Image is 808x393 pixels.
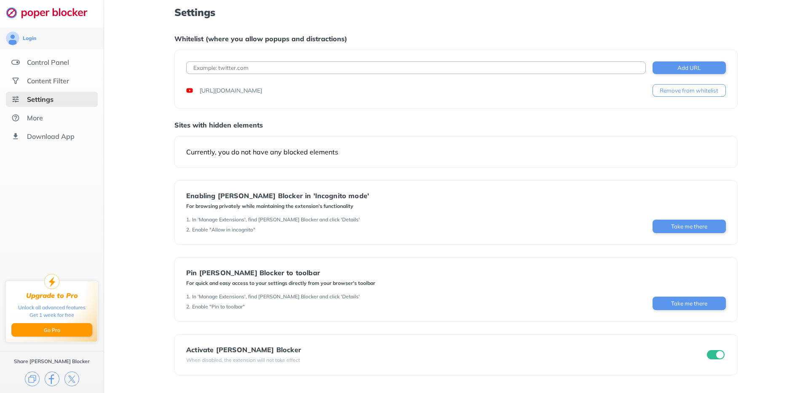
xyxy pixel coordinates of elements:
[14,358,90,365] div: Share [PERSON_NAME] Blocker
[186,280,375,287] div: For quick and easy access to your settings directly from your browser's toolbar
[6,32,19,45] img: avatar.svg
[25,372,40,386] img: copy.svg
[653,297,726,310] button: Take me there
[186,61,646,74] input: Example: twitter.com
[186,357,301,364] div: When disabled, the extension will not take effect
[11,323,92,337] button: Go Pro
[27,58,69,66] div: Control Panel
[186,216,190,223] div: 1 .
[186,148,726,156] div: Currently, you do not have any blocked elements
[11,132,20,141] img: download-app.svg
[27,77,69,85] div: Content Filter
[18,304,86,311] div: Unlock all advanced features
[186,303,190,310] div: 2 .
[186,226,190,233] div: 2 .
[174,7,738,18] h1: Settings
[653,220,726,233] button: Take me there
[11,77,20,85] img: social.svg
[26,292,78,300] div: Upgrade to Pro
[192,303,245,310] div: Enable "Pin to toolbar"
[6,7,96,19] img: logo-webpage.svg
[27,132,75,141] div: Download App
[23,35,36,42] div: Login
[186,87,193,94] img: favicons
[186,203,369,210] div: For browsing privately while maintaining the extension's functionality
[44,274,59,289] img: upgrade-to-pro.svg
[11,58,20,66] img: features.svg
[186,293,190,300] div: 1 .
[174,121,738,129] div: Sites with hidden elements
[200,86,262,95] div: [URL][DOMAIN_NAME]
[64,372,79,386] img: x.svg
[653,84,726,97] button: Remove from whitelist
[192,216,360,223] div: In 'Manage Extensions', find [PERSON_NAME] Blocker and click 'Details'
[27,114,43,122] div: More
[174,35,738,43] div: Whitelist (where you allow popups and distractions)
[186,346,301,353] div: Activate [PERSON_NAME] Blocker
[186,192,369,199] div: Enabling [PERSON_NAME] Blocker in 'Incognito mode'
[27,95,54,104] div: Settings
[192,226,255,233] div: Enable "Allow in incognito"
[186,269,375,276] div: Pin [PERSON_NAME] Blocker to toolbar
[11,114,20,122] img: about.svg
[192,293,360,300] div: In 'Manage Extensions', find [PERSON_NAME] Blocker and click 'Details'
[11,95,20,104] img: settings-selected.svg
[45,372,59,386] img: facebook.svg
[653,61,726,74] button: Add URL
[29,311,74,319] div: Get 1 week for free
